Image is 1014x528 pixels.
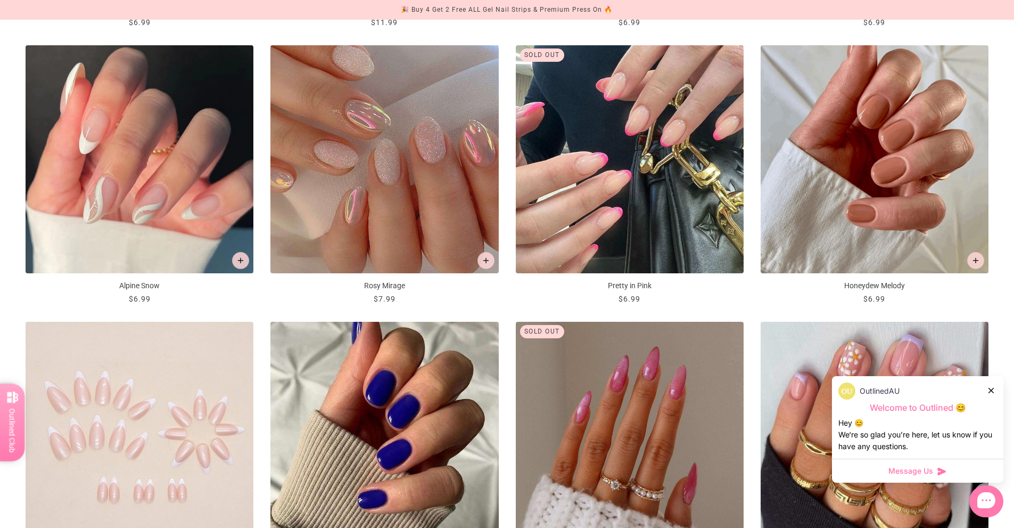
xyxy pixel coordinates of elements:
[371,18,398,27] span: $11.99
[129,295,151,303] span: $6.99
[232,252,249,269] button: Add to cart
[516,45,744,305] a: Pretty in Pink
[520,325,564,338] div: Sold out
[520,48,564,62] div: Sold out
[860,385,900,397] p: OutlinedAU
[516,280,744,291] p: Pretty in Pink
[838,417,997,452] div: Hey 😊 We‘re so glad you’re here, let us know if you have any questions.
[374,295,395,303] span: $7.99
[401,4,613,15] div: 🎉 Buy 4 Get 2 Free ALL Gel Nail Strips & Premium Press On 🔥
[761,45,988,273] img: Honeydew Melody-Press on Manicure-Outlined
[619,18,640,27] span: $6.99
[26,280,253,291] p: Alpine Snow
[270,280,498,291] p: Rosy Mirage
[26,45,253,305] a: Alpine Snow
[838,402,997,413] p: Welcome to Outlined 😊
[761,45,988,305] a: Honeydew Melody
[838,383,855,400] img: data:image/png;base64,iVBORw0KGgoAAAANSUhEUgAAACQAAAAkCAYAAADhAJiYAAACJklEQVR4AexUO28TQRice/mFQxI...
[129,18,151,27] span: $6.99
[888,466,933,476] span: Message Us
[863,295,885,303] span: $6.99
[477,252,494,269] button: Add to cart
[270,45,498,305] a: Rosy Mirage
[967,252,984,269] button: Add to cart
[863,18,885,27] span: $6.99
[619,295,640,303] span: $6.99
[761,280,988,291] p: Honeydew Melody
